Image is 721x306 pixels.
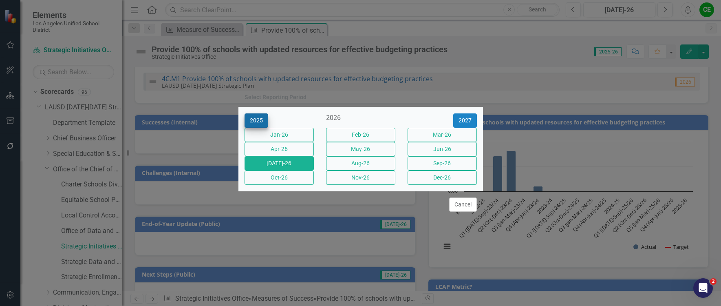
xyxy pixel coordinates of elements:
button: Apr-26 [245,142,314,156]
button: Mar-26 [408,128,477,142]
button: 2025 [245,113,268,128]
button: Aug-26 [326,156,395,171]
div: 2026 [326,113,395,123]
button: Oct-26 [245,171,314,185]
button: [DATE]-26 [245,156,314,171]
iframe: Intercom live chat [693,278,713,298]
button: Dec-26 [408,171,477,185]
button: 2027 [453,113,477,128]
button: Sep-26 [408,156,477,171]
button: Cancel [449,197,477,212]
span: 2 [710,278,717,285]
button: Jun-26 [408,142,477,156]
button: Jan-26 [245,128,314,142]
button: Nov-26 [326,171,395,185]
button: May-26 [326,142,395,156]
div: Select Reporting Period [245,94,306,100]
button: Feb-26 [326,128,395,142]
